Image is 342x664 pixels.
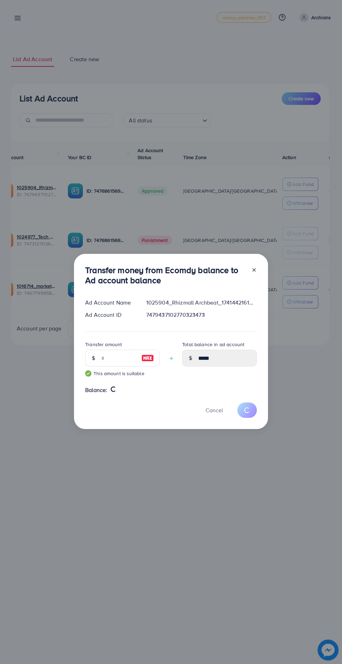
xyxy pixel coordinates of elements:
div: Ad Account ID [80,311,141,319]
button: Cancel [197,402,232,417]
span: Balance: [85,386,107,394]
small: This amount is suitable [85,370,160,377]
img: guide [85,370,91,377]
span: Cancel [206,406,223,414]
img: image [141,354,154,362]
div: Ad Account Name [80,299,141,307]
div: 7479437102770323473 [141,311,262,319]
h3: Transfer money from Ecomdy balance to Ad account balance [85,265,246,285]
label: Transfer amount [85,341,122,348]
div: 1025904_Rhizmall Archbeat_1741442161001 [141,299,262,307]
label: Total balance in ad account [182,341,244,348]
